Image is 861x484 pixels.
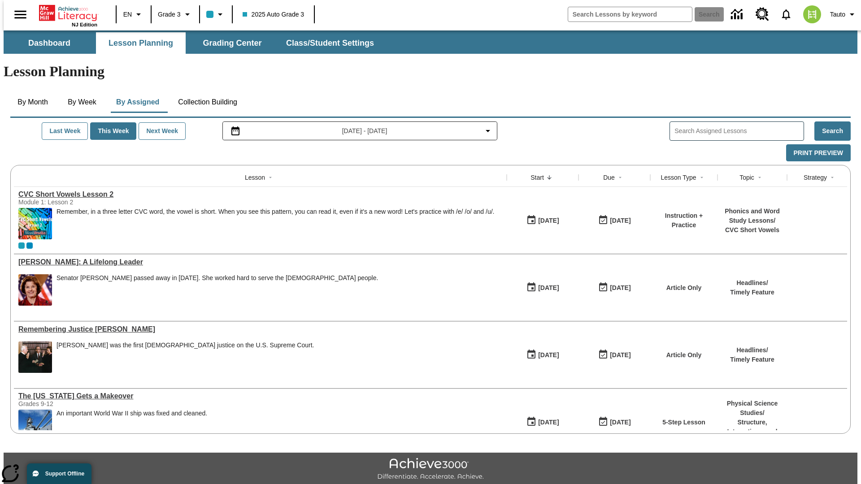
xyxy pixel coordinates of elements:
[830,10,845,19] span: Tauto
[7,1,34,28] button: Open side menu
[123,10,132,19] span: EN
[119,6,148,22] button: Language: EN, Select a language
[814,121,851,141] button: Search
[674,125,804,138] input: Search Assigned Lessons
[226,125,494,136] button: Select the date range menu item
[666,350,702,360] p: Article Only
[750,2,774,26] a: Resource Center, Will open in new tab
[90,122,136,140] button: This Week
[39,4,97,22] a: Home
[18,258,502,266] div: Dianne Feinstein: A Lifelong Leader
[27,463,91,484] button: Support Offline
[60,91,104,113] button: By Week
[57,274,378,306] div: Senator Dianne Feinstein passed away in September 2023. She worked hard to serve the American peo...
[4,63,857,80] h1: Lesson Planning
[154,6,196,22] button: Grade: Grade 3, Select a grade
[730,346,774,355] p: Headlines /
[730,278,774,288] p: Headlines /
[265,172,276,183] button: Sort
[57,410,207,417] div: An important World War II ship was fixed and cleaned.
[722,399,783,418] p: Physical Science Studies /
[72,22,97,27] span: NJ Edition
[139,122,186,140] button: Next Week
[57,410,207,441] span: An important World War II ship was fixed and cleaned.
[18,190,502,199] div: CVC Short Vowels Lesson 2
[538,282,559,294] div: [DATE]
[827,172,838,183] button: Sort
[109,38,173,48] span: Lesson Planning
[18,325,502,333] a: Remembering Justice O'Connor, Lessons
[610,417,631,428] div: [DATE]
[661,173,696,182] div: Lesson Type
[57,208,494,239] div: Remember, in a three letter CVC word, the vowel is short. When you see this pattern, you can read...
[804,173,827,182] div: Strategy
[603,173,615,182] div: Due
[245,173,265,182] div: Lesson
[4,30,857,54] div: SubNavbar
[10,91,55,113] button: By Month
[57,208,494,216] p: Remember, in a three letter CVC word, the vowel is short. When you see this pattern, you can read...
[18,190,502,199] a: CVC Short Vowels Lesson 2, Lessons
[595,212,634,229] button: 10/15/25: Last day the lesson can be accessed
[243,10,304,19] span: 2025 Auto Grade 3
[26,242,33,249] div: OL 2025 Auto Grade 4
[523,279,562,296] button: 10/15/25: First time the lesson was available
[18,325,502,333] div: Remembering Justice O'Connor
[595,346,634,363] button: 10/15/25: Last day the lesson can be accessed
[538,350,559,361] div: [DATE]
[730,355,774,364] p: Timely Feature
[722,225,783,235] p: CVC Short Vowels
[28,38,70,48] span: Dashboard
[826,6,861,22] button: Profile/Settings
[203,6,229,22] button: Class color is light blue. Change class color
[531,173,544,182] div: Start
[722,207,783,225] p: Phonics and Word Study Lessons /
[786,144,851,162] button: Print Preview
[96,32,186,54] button: Lesson Planning
[538,417,559,428] div: [DATE]
[595,279,634,296] button: 10/15/25: Last day the lesson can be accessed
[662,418,705,427] p: 5-Step Lesson
[342,126,387,136] span: [DATE] - [DATE]
[57,341,314,373] div: Sandra Day O'Connor was the first female justice on the U.S. Supreme Court.
[754,172,765,183] button: Sort
[18,199,153,206] div: Module 1: Lesson 2
[57,274,378,282] div: Senator [PERSON_NAME] passed away in [DATE]. She worked hard to serve the [DEMOGRAPHIC_DATA] people.
[774,3,798,26] a: Notifications
[595,414,634,431] button: 10/15/25: Last day the lesson can be accessed
[57,341,314,349] div: [PERSON_NAME] was the first [DEMOGRAPHIC_DATA] justice on the U.S. Supreme Court.
[610,350,631,361] div: [DATE]
[42,122,88,140] button: Last Week
[4,32,382,54] div: SubNavbar
[18,392,502,400] div: The Missouri Gets a Makeover
[610,215,631,226] div: [DATE]
[18,274,52,306] img: Senator Dianne Feinstein of California smiles with the U.S. flag behind her.
[730,288,774,297] p: Timely Feature
[544,172,555,183] button: Sort
[18,258,502,266] a: Dianne Feinstein: A Lifelong Leader, Lessons
[158,10,181,19] span: Grade 3
[615,172,626,183] button: Sort
[798,3,826,26] button: Select a new avatar
[523,212,562,229] button: 10/15/25: First time the lesson was available
[18,341,52,373] img: Chief Justice Warren Burger, wearing a black robe, holds up his right hand and faces Sandra Day O...
[722,418,783,446] p: Structure, Interactions, and Properties of Matter
[203,38,261,48] span: Grading Center
[568,7,692,22] input: search field
[109,91,166,113] button: By Assigned
[18,410,52,441] img: A group of people gather near the USS Missouri
[18,242,25,249] div: Current Class
[666,283,702,293] p: Article Only
[726,2,750,27] a: Data Center
[483,125,493,136] svg: Collapse Date Range Filter
[523,346,562,363] button: 10/15/25: First time the lesson was available
[739,173,754,182] div: Topic
[377,458,484,481] img: Achieve3000 Differentiate Accelerate Achieve
[279,32,381,54] button: Class/Student Settings
[696,172,707,183] button: Sort
[39,3,97,27] div: Home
